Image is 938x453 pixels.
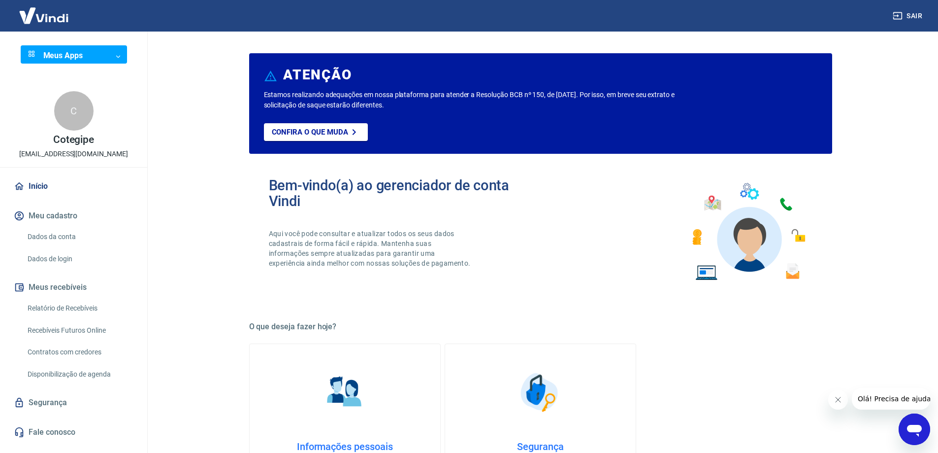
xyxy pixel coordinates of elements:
a: Contratos com credores [24,342,135,362]
button: Meus recebíveis [12,277,135,298]
p: Estamos realizando adequações em nossa plataforma para atender a Resolução BCB nº 150, de [DATE].... [264,90,707,110]
h6: ATENÇÃO [283,70,352,80]
iframe: Fechar mensagem [828,390,848,410]
a: Disponibilização de agenda [24,364,135,384]
iframe: Botão para abrir a janela de mensagens [899,414,930,445]
a: Relatório de Recebíveis [24,298,135,318]
a: Início [12,175,135,197]
span: Olá! Precisa de ajuda? [6,7,83,15]
h2: Bem-vindo(a) ao gerenciador de conta Vindi [269,177,541,209]
p: [EMAIL_ADDRESS][DOMAIN_NAME] [19,149,128,159]
a: Segurança [12,392,135,414]
p: Cotegipe [53,135,95,145]
a: Confira o que muda [264,123,368,141]
iframe: Mensagem da empresa [852,388,930,410]
h4: Segurança [461,441,620,453]
img: Segurança [516,368,565,417]
a: Dados da conta [24,227,135,247]
h4: Informações pessoais [265,441,424,453]
a: Fale conosco [12,421,135,443]
a: Dados de login [24,249,135,269]
div: C [54,91,94,131]
button: Sair [891,7,926,25]
h5: O que deseja fazer hoje? [249,322,832,332]
img: Informações pessoais [320,368,369,417]
p: Aqui você pode consultar e atualizar todos os seus dados cadastrais de forma fácil e rápida. Mant... [269,229,473,268]
img: Vindi [12,0,76,31]
a: Recebíveis Futuros Online [24,320,135,341]
img: Imagem de um avatar masculino com diversos icones exemplificando as funcionalidades do gerenciado... [683,177,812,286]
button: Meu cadastro [12,205,135,227]
p: Confira o que muda [272,128,348,137]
